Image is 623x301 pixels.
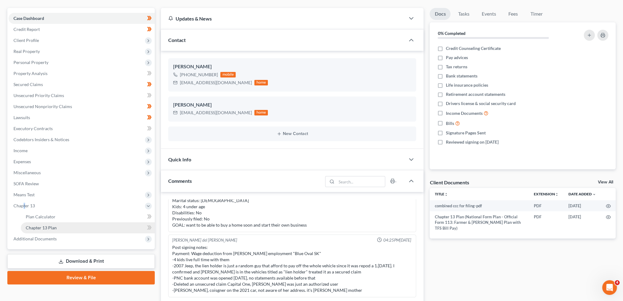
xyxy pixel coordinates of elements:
[438,31,465,36] strong: 0% Completed
[13,159,31,164] span: Expenses
[254,110,268,115] div: home
[435,192,448,196] a: Titleunfold_more
[446,130,485,136] span: Signature Pages Sent
[13,148,28,153] span: Income
[446,45,500,51] span: Credit Counseling Certificate
[615,280,620,285] span: 4
[13,104,72,109] span: Unsecured Nonpriority Claims
[9,101,155,112] a: Unsecured Nonpriority Claims
[172,244,412,293] div: Post signing notes: Payment: Wage deduction from [PERSON_NAME] employment "Blue Oval SK" -4 kids ...
[430,8,450,20] a: Docs
[7,254,155,269] a: Download & Print
[220,72,236,77] div: mobile
[383,237,411,243] span: 04:25PM[DATE]
[336,176,385,187] input: Search...
[555,193,559,196] i: unfold_more
[446,110,482,116] span: Income Documents
[446,64,467,70] span: Tax returns
[9,13,155,24] a: Case Dashboard
[13,236,57,241] span: Additional Documents
[9,90,155,101] a: Unsecured Priority Claims
[168,178,192,184] span: Comments
[529,200,564,211] td: PDF
[13,60,48,65] span: Personal Property
[13,71,47,76] span: Property Analysis
[503,8,523,20] a: Fees
[529,211,564,234] td: PDF
[9,68,155,79] a: Property Analysis
[564,200,601,211] td: [DATE]
[534,192,559,196] a: Extensionunfold_more
[13,170,41,175] span: Miscellaneous
[13,16,44,21] span: Case Dashboard
[446,55,468,61] span: Pay advices
[9,123,155,134] a: Executory Contracts
[602,280,617,295] iframe: Intercom live chat
[13,27,40,32] span: Credit Report
[168,15,398,22] div: Updates & News
[13,137,69,142] span: Codebtors Insiders & Notices
[13,115,30,120] span: Lawsuits
[598,180,613,184] a: View All
[180,80,252,86] div: [EMAIL_ADDRESS][DOMAIN_NAME]
[13,93,64,98] span: Unsecured Priority Claims
[9,112,155,123] a: Lawsuits
[477,8,501,20] a: Events
[446,82,488,88] span: Life insurance policies
[13,203,35,208] span: Chapter 13
[592,193,596,196] i: expand_more
[13,38,39,43] span: Client Profile
[430,179,469,186] div: Client Documents
[9,178,155,189] a: SOFA Review
[13,126,53,131] span: Executory Contracts
[173,131,411,136] button: New Contact
[172,237,237,243] div: [PERSON_NAME] del [PERSON_NAME]
[13,49,40,54] span: Real Property
[168,156,191,162] span: Quick Info
[13,82,43,87] span: Secured Claims
[446,73,477,79] span: Bank statements
[180,110,252,116] div: [EMAIL_ADDRESS][DOMAIN_NAME]
[525,8,547,20] a: Timer
[173,101,411,109] div: [PERSON_NAME]
[568,192,596,196] a: Date Added expand_more
[21,211,155,222] a: Plan Calculator
[446,120,454,126] span: Bills
[254,80,268,85] div: home
[7,271,155,284] a: Review & File
[453,8,474,20] a: Tasks
[173,63,411,70] div: [PERSON_NAME]
[180,72,218,78] div: [PHONE_NUMBER]
[168,37,186,43] span: Contact
[446,100,515,107] span: Drivers license & social security card
[444,193,448,196] i: unfold_more
[446,91,505,97] span: Retirement account statements
[26,214,55,219] span: Plan Calculator
[13,181,39,186] span: SOFA Review
[13,192,35,197] span: Means Test
[564,211,601,234] td: [DATE]
[21,222,155,233] a: Chapter 13 Plan
[430,211,529,234] td: Chapter 13 Plan (National Form Plan - Official Form 113: Farmer & [PERSON_NAME] Plan with TFS Bil...
[9,79,155,90] a: Secured Claims
[9,24,155,35] a: Credit Report
[446,139,498,145] span: Reviewed signing on [DATE]
[430,200,529,211] td: combined ccc for filing-pdf
[26,225,57,230] span: Chapter 13 Plan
